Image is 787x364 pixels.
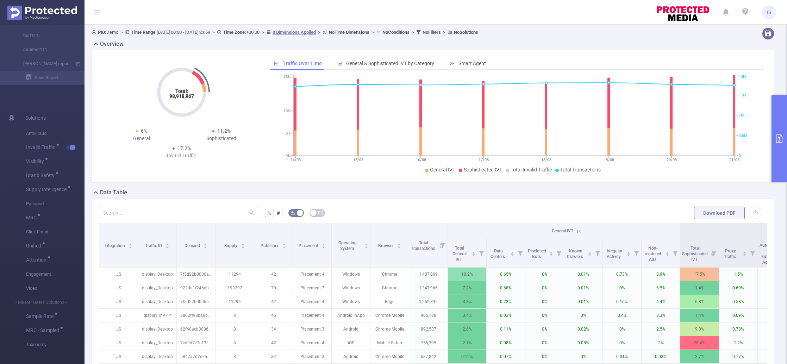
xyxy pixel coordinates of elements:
[293,281,331,295] p: Placement 7
[332,336,370,350] p: iOS
[14,29,76,43] a: test111
[667,158,677,162] tspan: 20/08
[487,281,525,295] p: 0.68%
[511,253,514,255] i: icon: caret-down
[743,251,747,253] i: icon: caret-up
[760,243,780,265] span: Automated and Emulated Activity
[448,350,486,363] p: 0.12%
[567,249,584,259] span: Known Crawlers
[138,350,176,363] p: display_Desktop
[627,253,631,255] i: icon: caret-down
[223,30,246,35] b: Time Zone:
[680,322,719,336] p: 9.3%
[370,268,409,281] p: Chrome
[293,268,331,281] p: Placement 4
[626,251,631,255] div: Sort
[99,268,138,281] p: JS
[299,243,319,248] span: Placement
[604,158,614,162] tspan: 19/08
[680,350,719,363] p: 2.7%
[282,245,286,247] i: icon: caret-down
[680,309,719,322] p: 1.4%
[268,210,271,216] span: %
[397,245,401,247] i: icon: caret-down
[369,30,376,35] span: >
[603,281,641,295] p: 0%
[739,133,748,138] tspan: 3.5M
[588,251,592,255] div: Sort
[177,295,215,308] p: 7f5d22b0006ab5a
[448,336,486,350] p: 2.1%
[26,145,58,150] span: Invalid Traffic
[564,322,602,336] p: 0.02%
[472,251,476,253] i: icon: caret-up
[142,152,221,159] div: Invalid Traffic
[739,113,744,118] tspan: 7M
[332,295,370,308] p: Windows
[138,268,176,281] p: display_Desktop
[397,243,401,245] i: icon: caret-up
[254,309,293,322] p: 45
[487,268,525,281] p: 0.65%
[743,251,747,255] div: Sort
[541,158,551,162] tspan: 18/08
[642,309,680,322] p: 3.3%
[282,243,286,245] i: icon: caret-up
[603,336,641,350] p: 0%
[525,309,564,322] p: 0%
[138,309,176,322] p: display_InAPP
[286,131,291,136] tspan: 5%
[346,61,434,66] span: General & Sophisticated IVT by Category
[487,322,525,336] p: 0.11%
[138,322,176,336] p: display_Desktop
[767,5,771,19] span: IS
[682,246,708,262] span: Total Sophisticated IVT
[510,251,514,255] div: Sort
[525,295,564,308] p: 0%
[409,281,448,295] p: 1,347,966
[724,249,737,259] span: Proxy Traffic
[177,350,215,363] p: 5847a7d7e75dee8
[131,30,157,35] b: Time Range:
[100,188,127,197] h2: Data Table
[603,350,641,363] p: 0.01%
[7,6,77,20] img: Protected Media
[564,268,602,281] p: 0.01%
[274,61,279,66] i: icon: line-chart
[409,350,448,363] p: 687,842
[487,309,525,322] p: 0.03%
[26,187,69,192] span: Supply Intelligence
[416,158,426,162] tspan: 16/08
[729,158,739,162] tspan: 21/08
[411,240,436,251] span: Total Transactions
[607,249,622,259] span: Irregular Activity
[564,336,602,350] p: 0.05%
[552,228,573,233] span: General IVT
[254,336,293,350] p: 42
[487,336,525,350] p: 0.08%
[165,243,169,247] div: Sort
[273,30,316,35] u: 8 Dimensions Applied
[332,268,370,281] p: Windows
[515,239,525,267] i: Filter menu
[177,268,215,281] p: 7f5d22b0006ab5a
[666,253,669,255] i: icon: caret-down
[410,30,416,35] span: >
[177,145,191,151] span: 17.2%
[549,251,553,255] div: Sort
[291,211,295,215] i: icon: bg-colors
[175,88,188,94] tspan: Total:
[511,167,552,172] span: Total Invalid Traffic
[739,153,741,158] tspan: 0
[165,243,169,245] i: icon: caret-up
[224,243,238,248] span: Supply
[26,328,62,333] span: MRC - Sampled
[719,295,757,308] p: 0.58%
[452,246,467,262] span: Total General IVT
[26,267,85,281] span: Engagement
[382,30,410,35] b: No Conditions
[441,30,448,35] span: >
[293,295,331,308] p: Placement 4
[739,75,747,80] tspan: 14M
[241,245,245,247] i: icon: caret-down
